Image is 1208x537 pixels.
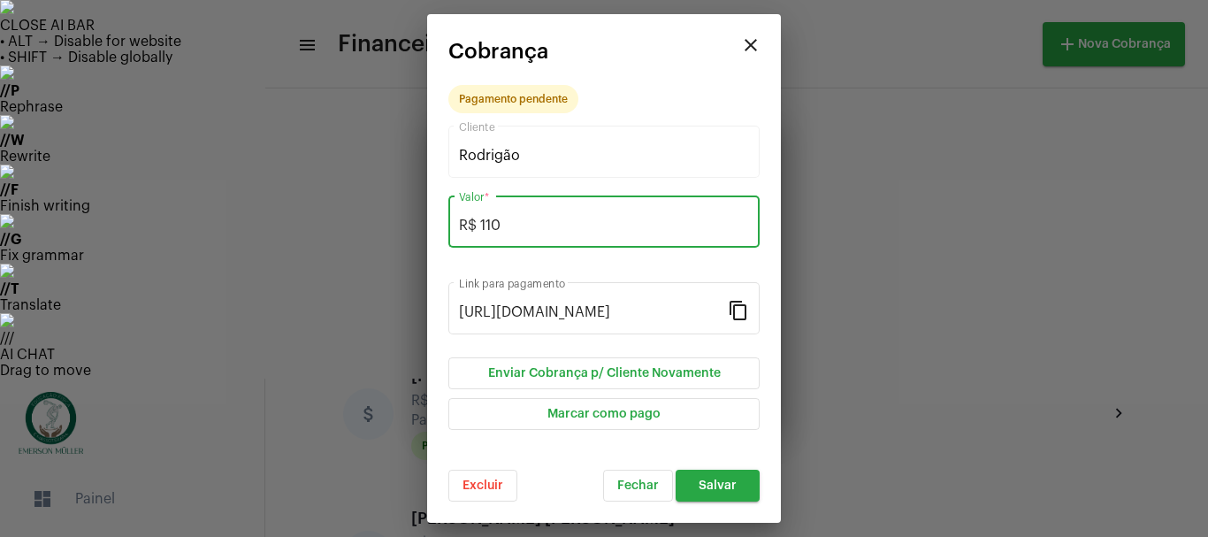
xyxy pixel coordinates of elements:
[488,367,721,380] span: Enviar Cobrança p/ Cliente Novamente
[448,470,517,502] button: Excluir
[448,398,760,430] button: Marcar como pago
[617,479,659,492] span: Fechar
[463,479,503,492] span: Excluir
[547,408,661,420] span: Marcar como pago
[699,479,737,492] span: Salvar
[603,470,673,502] button: Fechar
[676,470,760,502] button: Salvar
